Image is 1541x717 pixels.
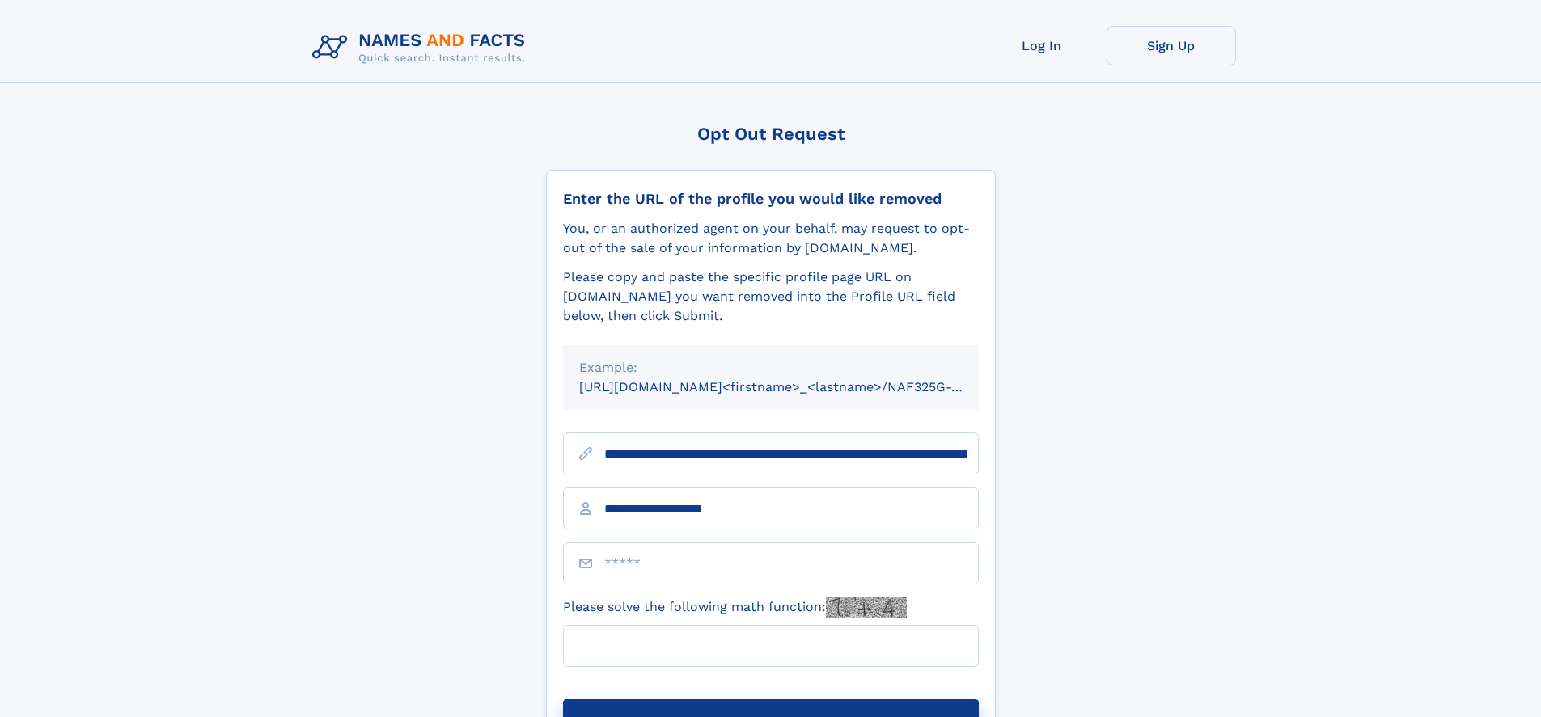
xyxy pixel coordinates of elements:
[563,219,979,258] div: You, or an authorized agent on your behalf, may request to opt-out of the sale of your informatio...
[579,358,963,377] div: Example:
[563,190,979,208] div: Enter the URL of the profile you would like removed
[306,26,539,70] img: Logo Names and Facts
[546,124,996,144] div: Opt Out Request
[977,26,1107,65] a: Log In
[1107,26,1236,65] a: Sign Up
[563,268,979,326] div: Please copy and paste the specific profile page URL on [DOMAIN_NAME] you want removed into the Pr...
[563,597,907,618] label: Please solve the following math function:
[579,379,1010,394] small: [URL][DOMAIN_NAME]<firstname>_<lastname>/NAF325G-xxxxxxxx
